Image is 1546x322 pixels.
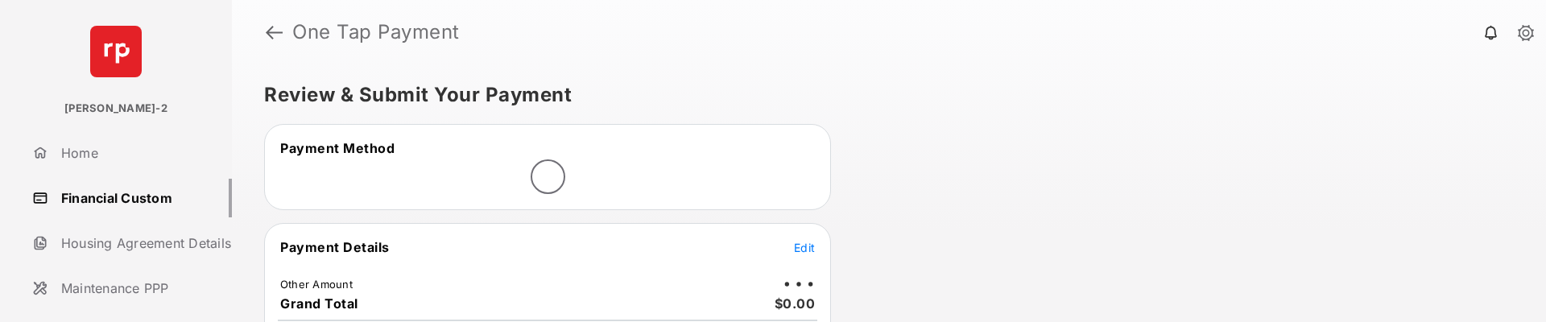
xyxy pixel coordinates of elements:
[64,101,167,117] p: [PERSON_NAME]-2
[279,277,353,291] td: Other Amount
[775,295,816,312] span: $0.00
[794,239,815,255] button: Edit
[26,179,232,217] a: Financial Custom
[264,85,1501,105] h5: Review & Submit Your Payment
[280,140,395,156] span: Payment Method
[26,134,232,172] a: Home
[280,295,358,312] span: Grand Total
[26,269,232,308] a: Maintenance PPP
[26,224,232,262] a: Housing Agreement Details
[90,26,142,77] img: svg+xml;base64,PHN2ZyB4bWxucz0iaHR0cDovL3d3dy53My5vcmcvMjAwMC9zdmciIHdpZHRoPSI2NCIgaGVpZ2h0PSI2NC...
[794,241,815,254] span: Edit
[280,239,390,255] span: Payment Details
[292,23,460,42] strong: One Tap Payment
